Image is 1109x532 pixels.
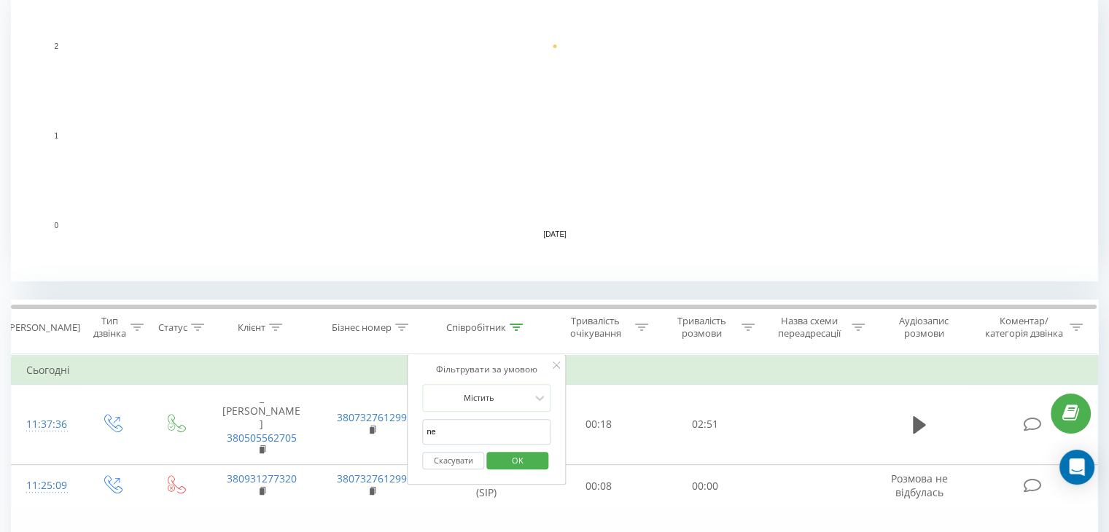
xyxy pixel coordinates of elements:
[54,42,58,50] text: 2
[54,132,58,140] text: 1
[665,315,738,340] div: Тривалість розмови
[337,410,407,424] a: 380732761299
[54,222,58,230] text: 0
[422,452,484,470] button: Скасувати
[446,321,506,334] div: Співробітник
[7,321,80,334] div: [PERSON_NAME]
[227,472,297,485] a: 380931277320
[652,385,758,465] td: 02:51
[981,315,1066,340] div: Коментар/категорія дзвінка
[882,315,967,340] div: Аудіозапис розмови
[1059,450,1094,485] div: Open Intercom Messenger
[26,410,65,439] div: 11:37:36
[238,321,265,334] div: Клієнт
[486,452,548,470] button: OK
[546,385,652,465] td: 00:18
[543,230,567,238] text: [DATE]
[206,385,316,465] td: _ [PERSON_NAME]
[337,472,407,485] a: 380732761299
[227,431,297,445] a: 380505562705
[546,465,652,507] td: 00:08
[422,362,550,377] div: Фільтрувати за умовою
[26,472,65,500] div: 11:25:09
[497,449,538,472] span: OK
[158,321,187,334] div: Статус
[771,315,848,340] div: Назва схеми переадресації
[12,356,1098,385] td: Сьогодні
[332,321,392,334] div: Бізнес номер
[427,465,546,507] td: [PERSON_NAME] (SIP)
[559,315,632,340] div: Тривалість очікування
[92,315,126,340] div: Тип дзвінка
[652,465,758,507] td: 00:00
[422,419,550,445] input: Введіть значення
[891,472,948,498] span: Розмова не відбулась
